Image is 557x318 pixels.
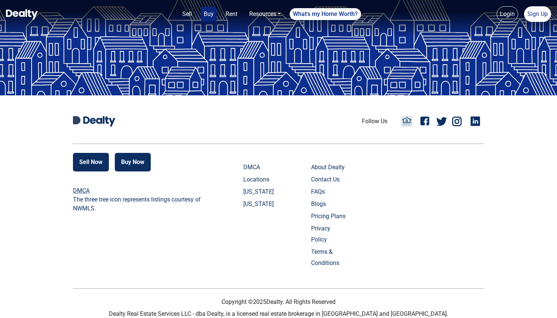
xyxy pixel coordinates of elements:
[399,116,414,127] a: Email
[115,153,151,171] button: Buy Now
[73,195,205,213] p: The three tree icon represents listings courtesy of NWMLS.
[311,162,348,173] a: About Dealty
[6,9,38,20] img: Dealty - Buy, Sell & Rent Homes
[243,162,280,173] a: DMCA
[4,296,26,318] iframe: BigID CMP Widget
[418,114,433,129] a: Facebook
[311,246,348,269] a: Terms & Conditions
[311,199,348,210] a: Blogs
[73,153,109,171] button: Sell Now
[243,186,280,197] a: [US_STATE]
[73,187,90,194] a: DMCA
[243,174,280,185] a: Locations
[311,174,348,185] a: Contact Us
[497,6,518,22] a: Login
[436,114,447,129] a: Twitter
[243,199,280,210] a: [US_STATE]
[524,6,551,22] a: Sign Up
[311,223,348,245] a: Privacy Policy
[469,114,484,129] a: Linkedin
[179,7,195,22] a: Sell
[73,298,484,306] p: Copyright © 2025 Dealty. All Rights Reserved
[311,186,348,197] a: FAQs
[451,114,466,129] a: Instagram
[290,8,361,20] a: What's my Home Worth?
[246,7,284,22] a: Resources
[223,7,240,22] a: Rent
[83,116,115,127] img: Dealty
[73,116,80,124] img: Dealty D
[311,211,348,222] a: Pricing Plans
[201,7,217,22] a: Buy
[362,117,387,126] li: Follow Us
[532,293,550,311] iframe: Intercom live chat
